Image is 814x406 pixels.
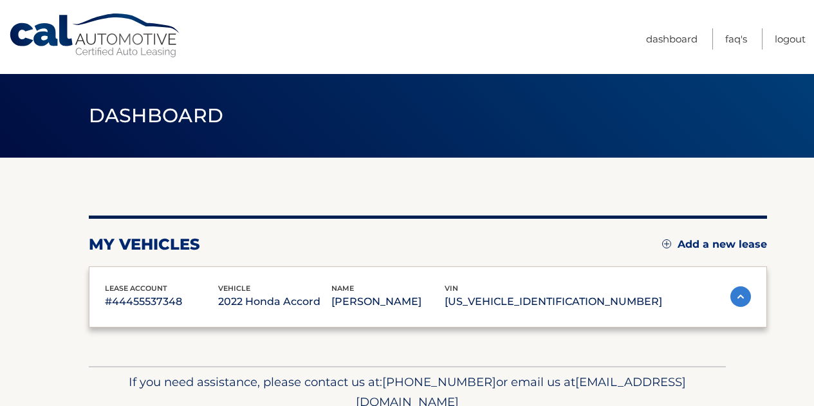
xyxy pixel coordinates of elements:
p: [US_VEHICLE_IDENTIFICATION_NUMBER] [445,293,662,311]
a: Logout [775,28,806,50]
a: Add a new lease [662,238,767,251]
span: [PHONE_NUMBER] [382,374,496,389]
span: name [331,284,354,293]
img: accordion-active.svg [730,286,751,307]
p: [PERSON_NAME] [331,293,445,311]
p: #44455537348 [105,293,218,311]
a: Dashboard [646,28,698,50]
a: FAQ's [725,28,747,50]
a: Cal Automotive [8,13,182,59]
span: lease account [105,284,167,293]
span: Dashboard [89,104,224,127]
img: add.svg [662,239,671,248]
span: vehicle [218,284,250,293]
span: vin [445,284,458,293]
p: 2022 Honda Accord [218,293,331,311]
h2: my vehicles [89,235,200,254]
